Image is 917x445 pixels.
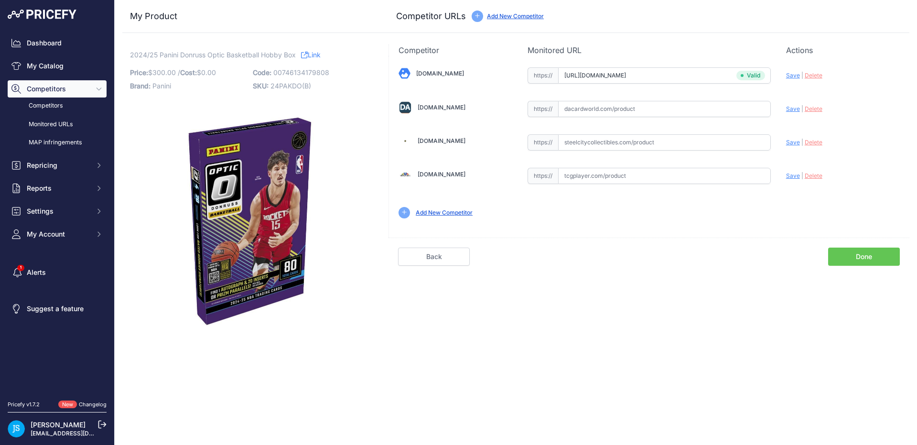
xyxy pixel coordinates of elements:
span: | [801,172,803,179]
a: Monitored URLs [8,116,107,133]
span: Competitors [27,84,89,94]
button: Reports [8,180,107,197]
a: [PERSON_NAME] [31,421,86,429]
a: Alerts [8,264,107,281]
span: https:// [528,168,558,184]
a: My Catalog [8,57,107,75]
span: 0.00 [201,68,216,76]
span: Save [786,105,800,112]
span: Settings [27,206,89,216]
input: blowoutcards.com/product [558,67,771,84]
span: Panini [152,82,171,90]
span: | [801,139,803,146]
span: Code: [253,68,271,76]
span: SKU: [253,82,269,90]
span: | [801,72,803,79]
a: Changelog [79,401,107,408]
input: steelcitycollectibles.com/product [558,134,771,151]
p: Monitored URL [528,44,771,56]
button: My Account [8,226,107,243]
a: [DOMAIN_NAME] [418,137,465,144]
span: Repricing [27,161,89,170]
span: My Account [27,229,89,239]
span: / $ [178,68,216,76]
p: $ [130,66,247,79]
a: Link [301,49,321,61]
span: Reports [27,184,89,193]
a: Dashboard [8,34,107,52]
span: https:// [528,67,558,84]
nav: Sidebar [8,34,107,389]
a: [DOMAIN_NAME] [416,70,464,77]
span: Save [786,139,800,146]
h3: Competitor URLs [396,10,466,23]
input: dacardworld.com/product [558,101,771,117]
a: Add New Competitor [416,209,473,216]
a: Suggest a feature [8,300,107,317]
a: Done [828,248,900,266]
span: https:// [528,101,558,117]
button: Competitors [8,80,107,98]
a: Back [398,248,470,266]
span: Save [786,172,800,179]
span: Cost: [180,68,197,76]
input: tcgplayer.com/product [558,168,771,184]
span: 24PAKDO(B) [270,82,311,90]
a: Competitors [8,98,107,114]
button: Repricing [8,157,107,174]
span: Delete [805,139,822,146]
span: Save [786,72,800,79]
span: | [801,105,803,112]
h3: My Product [130,10,369,23]
span: Brand: [130,82,151,90]
a: [EMAIL_ADDRESS][DOMAIN_NAME] [31,430,130,437]
a: [DOMAIN_NAME] [418,171,465,178]
span: 300.00 [152,68,176,76]
span: 00746134179808 [273,68,329,76]
span: New [58,401,77,409]
span: 2024/25 Panini Donruss Optic Basketball Hobby Box [130,49,296,61]
a: Add New Competitor [487,12,544,20]
span: https:// [528,134,558,151]
a: [DOMAIN_NAME] [418,104,465,111]
div: Pricefy v1.7.2 [8,401,40,409]
img: Pricefy Logo [8,10,76,19]
button: Settings [8,203,107,220]
span: Delete [805,172,822,179]
a: MAP infringements [8,134,107,151]
p: Competitor [399,44,512,56]
span: Delete [805,72,822,79]
span: Price: [130,68,148,76]
span: Delete [805,105,822,112]
p: Actions [786,44,900,56]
